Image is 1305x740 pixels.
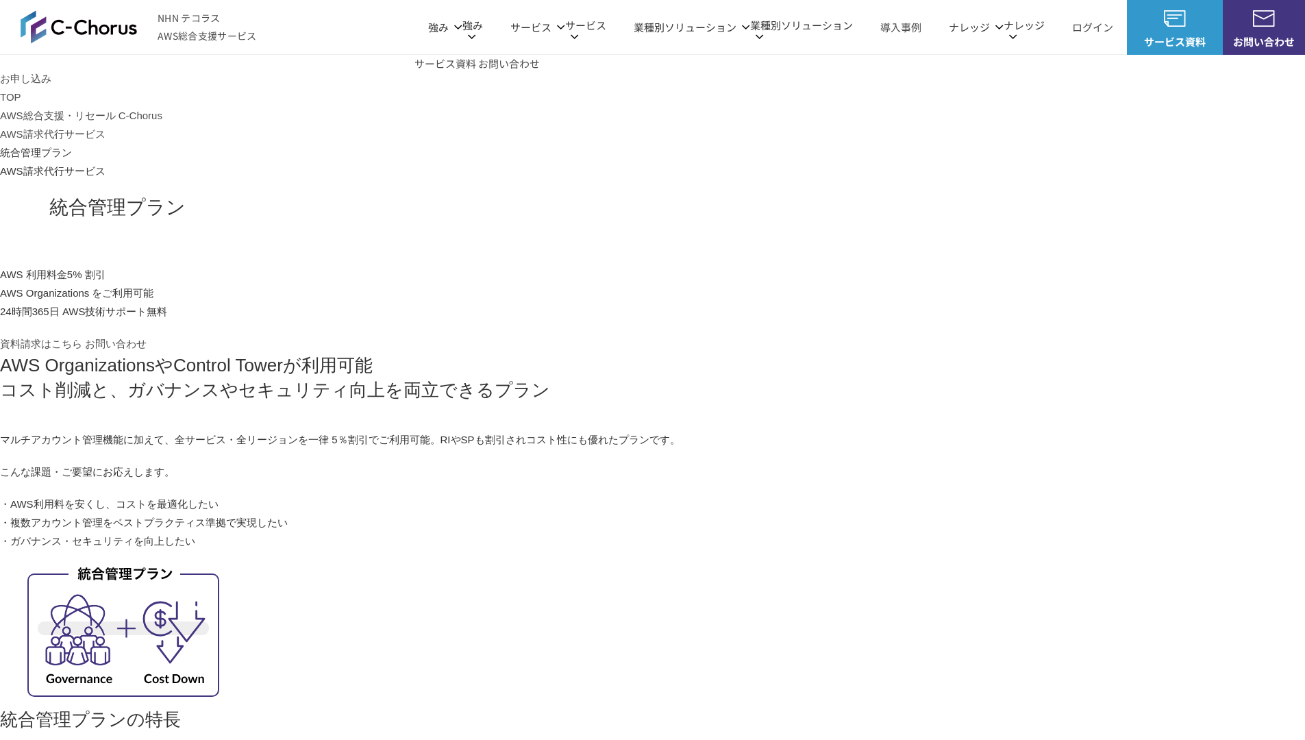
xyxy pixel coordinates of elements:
a: ログイン [1072,18,1113,36]
p: 強み [428,18,462,36]
span: お問い合わせ [1223,32,1305,51]
span: 複数アカウント管理をベストプラクティス準拠で実現したい [10,517,288,528]
em: 統合管理プラン [49,197,186,218]
span: 5 [67,269,73,280]
img: お問い合わせ [1253,10,1275,27]
p: サービス [510,18,565,36]
span: AWS利用料を安くし、コストを最適化したい [10,498,219,510]
span: ガバナンス・セキュリティを向上したい [10,535,195,547]
p: サービス [565,16,606,39]
span: サービス資料 [1127,32,1223,51]
p: 業種別ソリューション [750,16,853,39]
a: AWS総合支援サービス C-ChorusNHN テコラスAWS総合支援サービス [21,10,257,44]
a: お問い合わせ [478,54,540,73]
p: 業種別ソリューション [634,18,750,36]
span: NHN テコラス AWS総合支援サービス [158,10,257,44]
a: お問い合わせ [85,334,147,353]
span: お問い合わせ [478,56,540,71]
img: AWS総合支援サービス C-Chorus [21,10,137,43]
img: 統合管理プラン_内容イメージ [27,564,219,697]
p: ナレッジ [949,18,1004,36]
p: 強み [462,16,483,39]
a: サービス資料 [414,54,476,73]
img: AWS総合支援サービス C-Chorus サービス資料 [1164,10,1186,27]
span: サービス資料 [414,56,476,71]
p: ナレッジ [1004,16,1045,39]
a: 導入事例 [880,18,921,36]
